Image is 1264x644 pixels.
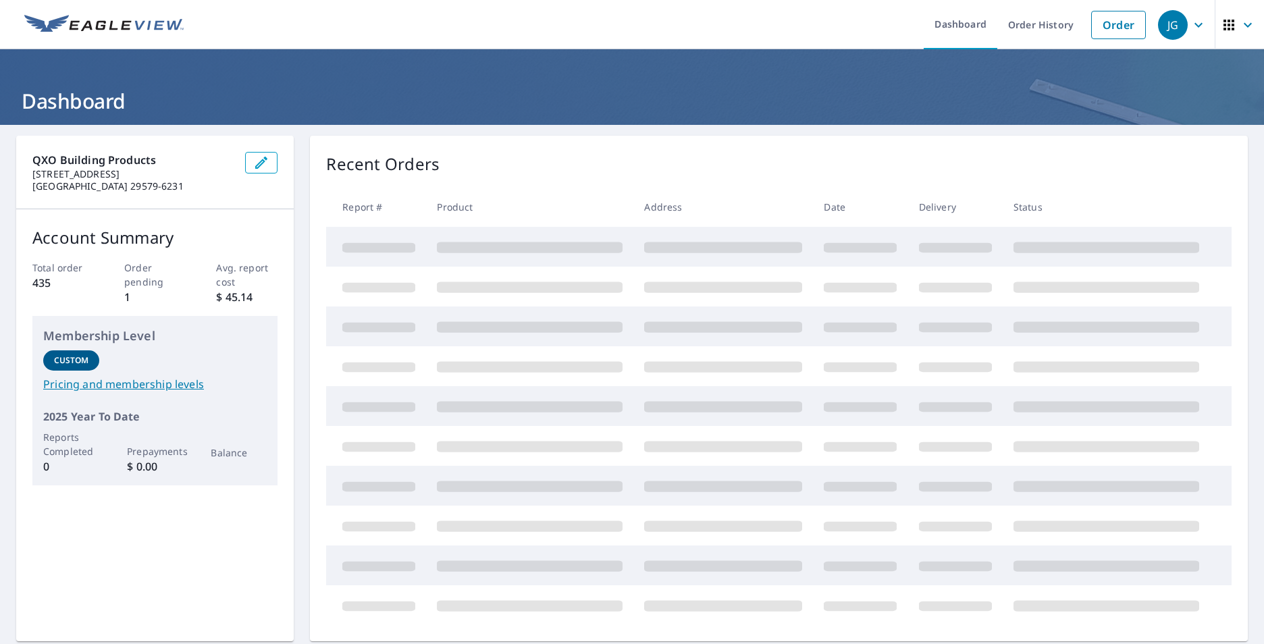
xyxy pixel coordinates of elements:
th: Product [426,187,633,227]
p: 0 [43,458,99,475]
p: $ 0.00 [127,458,183,475]
p: Reports Completed [43,430,99,458]
p: Avg. report cost [216,261,278,289]
p: Order pending [124,261,186,289]
th: Report # [326,187,426,227]
p: 435 [32,275,94,291]
th: Delivery [908,187,1003,227]
p: Total order [32,261,94,275]
p: 1 [124,289,186,305]
p: Recent Orders [326,152,440,176]
div: JG [1158,10,1188,40]
a: Order [1091,11,1146,39]
p: Balance [211,446,267,460]
h1: Dashboard [16,87,1248,115]
p: 2025 Year To Date [43,408,267,425]
p: Prepayments [127,444,183,458]
p: $ 45.14 [216,289,278,305]
p: [GEOGRAPHIC_DATA] 29579-6231 [32,180,234,192]
p: Account Summary [32,225,278,250]
a: Pricing and membership levels [43,376,267,392]
th: Status [1003,187,1210,227]
th: Date [813,187,907,227]
p: Membership Level [43,327,267,345]
p: QXO Building Products [32,152,234,168]
th: Address [633,187,813,227]
p: Custom [54,354,89,367]
img: EV Logo [24,15,184,35]
p: [STREET_ADDRESS] [32,168,234,180]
